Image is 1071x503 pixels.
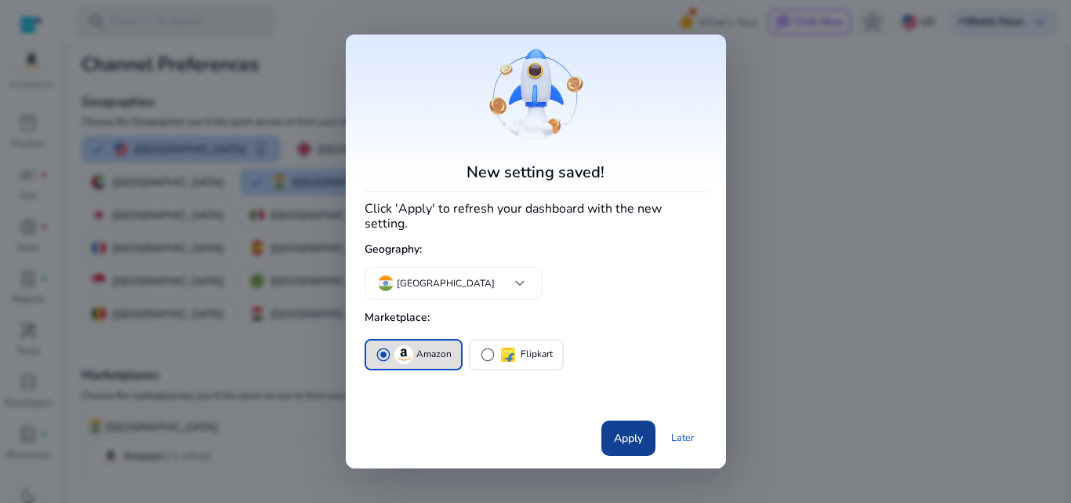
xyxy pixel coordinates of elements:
span: Apply [614,430,643,447]
span: radio_button_checked [376,347,391,363]
p: Amazon [416,346,452,363]
button: Apply [601,421,655,456]
img: amazon.svg [394,345,413,364]
img: flipkart.svg [499,345,517,364]
h4: Click 'Apply' to refresh your dashboard with the new setting. [365,199,707,231]
h5: Geography: [365,237,707,263]
p: [GEOGRAPHIC_DATA] [397,276,495,290]
img: in.svg [378,275,394,291]
h5: Marketplace: [365,305,707,331]
p: Flipkart [521,346,553,363]
a: Later [659,424,707,452]
span: radio_button_unchecked [480,347,496,363]
span: keyboard_arrow_down [510,274,529,293]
